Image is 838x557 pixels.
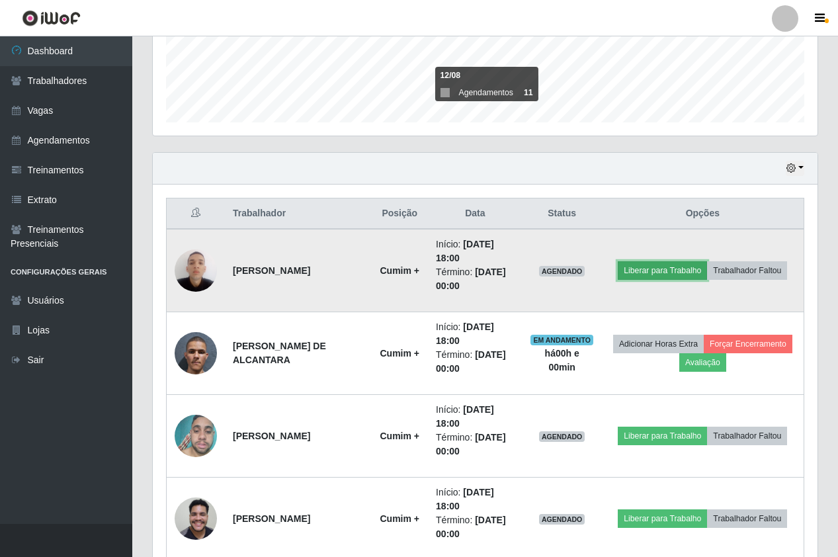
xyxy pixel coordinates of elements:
[175,408,217,464] img: 1748551724527.jpeg
[233,513,310,524] strong: [PERSON_NAME]
[707,509,787,528] button: Trabalhador Faltou
[380,431,419,441] strong: Cumim +
[436,239,494,263] time: [DATE] 18:00
[539,431,585,442] span: AGENDADO
[545,348,579,372] strong: há 00 h e 00 min
[436,403,515,431] li: Início:
[436,321,494,346] time: [DATE] 18:00
[436,237,515,265] li: Início:
[707,261,787,280] button: Trabalhador Faltou
[707,427,787,445] button: Trabalhador Faltou
[523,198,602,230] th: Status
[436,320,515,348] li: Início:
[380,348,419,359] strong: Cumim +
[233,341,326,365] strong: [PERSON_NAME] DE ALCANTARA
[175,490,217,546] img: 1750720776565.jpeg
[618,427,707,445] button: Liberar para Trabalho
[225,198,371,230] th: Trabalhador
[618,509,707,528] button: Liberar para Trabalho
[371,198,428,230] th: Posição
[436,486,515,513] li: Início:
[175,242,217,298] img: 1701349754449.jpeg
[233,265,310,276] strong: [PERSON_NAME]
[428,198,523,230] th: Data
[436,487,494,511] time: [DATE] 18:00
[233,431,310,441] strong: [PERSON_NAME]
[539,266,585,277] span: AGENDADO
[436,265,515,293] li: Término:
[436,513,515,541] li: Término:
[436,348,515,376] li: Término:
[679,353,726,372] button: Avaliação
[539,514,585,525] span: AGENDADO
[704,335,792,353] button: Forçar Encerramento
[436,431,515,458] li: Término:
[175,316,217,391] img: 1730850583959.jpeg
[618,261,707,280] button: Liberar para Trabalho
[380,513,419,524] strong: Cumim +
[530,335,593,345] span: EM ANDAMENTO
[602,198,804,230] th: Opções
[22,10,81,26] img: CoreUI Logo
[436,404,494,429] time: [DATE] 18:00
[613,335,704,353] button: Adicionar Horas Extra
[380,265,419,276] strong: Cumim +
